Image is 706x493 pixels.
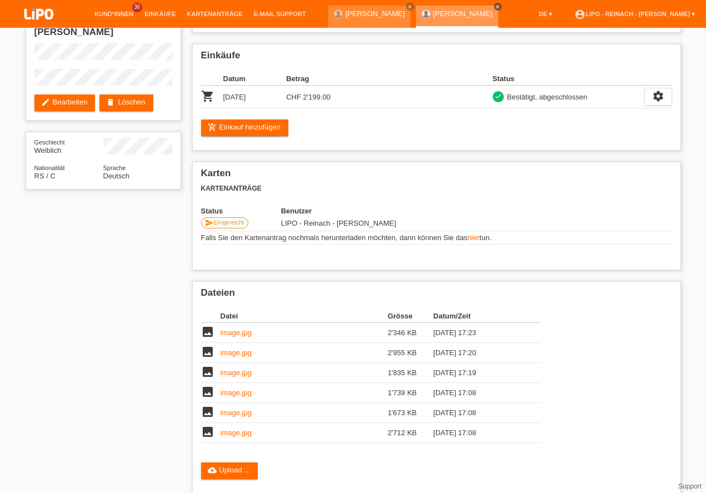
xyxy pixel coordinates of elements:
[139,11,181,17] a: Einkäufe
[281,219,396,227] span: 27.09.2025
[132,3,142,12] span: 36
[106,98,115,107] i: delete
[221,328,252,337] a: image.jpg
[248,11,312,17] a: E-Mail Support
[201,325,214,338] i: image
[11,23,67,31] a: LIPO pay
[41,98,50,107] i: edit
[34,139,65,146] span: Geschlecht
[467,233,479,242] a: hier
[34,27,172,43] h2: [PERSON_NAME]
[574,9,585,20] i: account_circle
[201,287,672,304] h2: Dateien
[201,89,214,103] i: POSP00028082
[221,409,252,417] a: image.jpg
[103,172,130,180] span: Deutsch
[201,168,672,185] h2: Karten
[221,368,252,377] a: image.jpg
[494,3,502,11] a: close
[214,219,244,226] span: Eingereicht
[433,423,524,443] td: [DATE] 17:08
[201,185,672,193] h3: Kartenanträge
[407,4,413,9] i: close
[433,403,524,423] td: [DATE] 17:08
[494,92,502,100] i: check
[201,385,214,399] i: image
[504,91,588,103] div: Bestätigt, abgeschlossen
[388,323,433,343] td: 2'346 KB
[99,94,153,111] a: deleteLöschen
[89,11,139,17] a: Kund*innen
[201,50,672,67] h2: Einkäufe
[493,72,644,86] th: Status
[388,403,433,423] td: 1'673 KB
[223,72,287,86] th: Datum
[346,9,405,18] a: [PERSON_NAME]
[201,345,214,358] i: image
[221,429,252,437] a: image.jpg
[201,462,258,479] a: cloud_uploadUpload ...
[201,405,214,419] i: image
[652,90,664,102] i: settings
[221,389,252,397] a: image.jpg
[34,94,96,111] a: editBearbeiten
[569,11,700,17] a: account_circleLIPO - Reinach - [PERSON_NAME] ▾
[433,363,524,383] td: [DATE] 17:19
[281,207,469,215] th: Benutzer
[223,86,287,108] td: [DATE]
[433,9,493,18] a: [PERSON_NAME]
[495,4,500,9] i: close
[388,343,433,363] td: 2'955 KB
[406,3,414,11] a: close
[221,310,388,323] th: Datei
[201,207,281,215] th: Status
[388,363,433,383] td: 1'835 KB
[182,11,248,17] a: Kartenanträge
[433,323,524,343] td: [DATE] 17:23
[208,123,217,132] i: add_shopping_cart
[201,365,214,379] i: image
[286,86,349,108] td: CHF 2'199.00
[433,383,524,403] td: [DATE] 17:08
[678,482,702,490] a: Support
[205,218,214,227] i: send
[201,425,214,439] i: image
[388,383,433,403] td: 1'739 KB
[103,165,126,171] span: Sprache
[201,119,289,136] a: add_shopping_cartEinkauf hinzufügen
[286,72,349,86] th: Betrag
[34,172,56,180] span: Serbien / C / 10.02.1997
[34,138,103,155] div: Weiblich
[34,165,65,171] span: Nationalität
[388,310,433,323] th: Grösse
[433,310,524,323] th: Datum/Zeit
[208,466,217,475] i: cloud_upload
[201,231,672,245] td: Falls Sie den Kartenantrag nochmals herunterladen möchten, dann können Sie das tun.
[221,348,252,357] a: image.jpg
[533,11,558,17] a: DE ▾
[388,423,433,443] td: 2'712 KB
[433,343,524,363] td: [DATE] 17:20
